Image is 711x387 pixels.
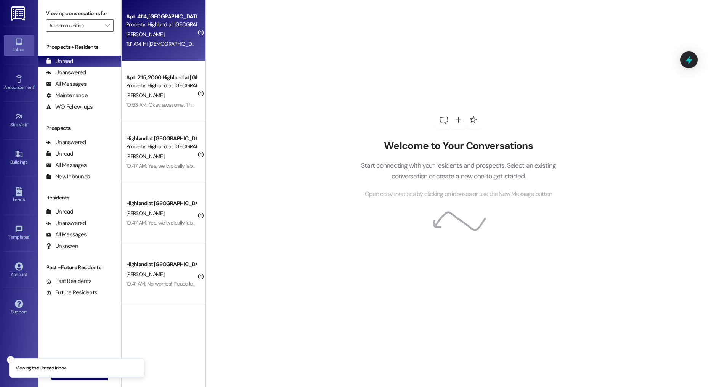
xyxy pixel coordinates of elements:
span: • [34,84,35,89]
div: Highland at [GEOGRAPHIC_DATA] [126,260,197,268]
span: [PERSON_NAME] [126,153,164,160]
div: 10:41 AM: No worries! Please let me know if you need anything. [126,280,263,287]
h2: Welcome to Your Conversations [350,140,568,152]
span: [PERSON_NAME] [126,210,164,217]
div: Unknown [46,242,78,250]
span: [PERSON_NAME] [126,271,164,278]
div: 10:47 AM: Yes, we typically label things Highland Front Office and use [STREET_ADDRESS]. [126,162,324,169]
div: New Inbounds [46,173,90,181]
div: Unanswered [46,69,86,77]
div: Unread [46,208,73,216]
div: All Messages [46,231,87,239]
span: [PERSON_NAME] [126,92,164,99]
button: Close toast [7,356,14,364]
a: Support [4,297,34,318]
span: [PERSON_NAME] [126,31,164,38]
div: WO Follow-ups [46,103,93,111]
div: Highland at [GEOGRAPHIC_DATA] [126,135,197,143]
div: All Messages [46,80,87,88]
p: Viewing the Unread inbox [16,365,66,372]
a: Site Visit • [4,110,34,131]
div: Unanswered [46,138,86,146]
div: Property: Highland at [GEOGRAPHIC_DATA] [126,82,197,90]
p: Start connecting with your residents and prospects. Select an existing conversation or create a n... [350,160,568,182]
a: Templates • [4,223,34,243]
span: • [29,233,30,239]
a: Leads [4,185,34,206]
span: • [27,121,29,126]
a: Buildings [4,148,34,168]
div: Prospects + Residents [38,43,121,51]
div: Apt. 4114, [GEOGRAPHIC_DATA] at [GEOGRAPHIC_DATA] [126,13,197,21]
div: Past Residents [46,277,92,285]
div: 11:11 AM: Hi [DEMOGRAPHIC_DATA]. Has 4414 responded yet? [126,40,260,47]
img: ResiDesk Logo [11,6,27,21]
div: Apt. 2115, 2000 Highland at [GEOGRAPHIC_DATA] [126,74,197,82]
div: Prospects [38,124,121,132]
div: Unanswered [46,219,86,227]
div: Highland at [GEOGRAPHIC_DATA] [126,199,197,207]
div: Unread [46,57,73,65]
a: Account [4,260,34,281]
div: 10:53 AM: Okay awesome. Thank you! [126,101,210,108]
div: Future Residents [46,289,97,297]
div: Past + Future Residents [38,263,121,271]
div: Residents [38,194,121,202]
span: Open conversations by clicking on inboxes or use the New Message button [365,189,552,199]
div: 10:47 AM: Yes, we typically label things Highland Front Office and use [STREET_ADDRESS]. [126,219,324,226]
i:  [105,22,109,29]
div: Property: Highland at [GEOGRAPHIC_DATA] [126,21,197,29]
label: Viewing conversations for [46,8,114,19]
a: Inbox [4,35,34,56]
div: Property: Highland at [GEOGRAPHIC_DATA] [126,143,197,151]
div: Unread [46,150,73,158]
div: Maintenance [46,92,88,100]
div: All Messages [46,161,87,169]
input: All communities [49,19,101,32]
